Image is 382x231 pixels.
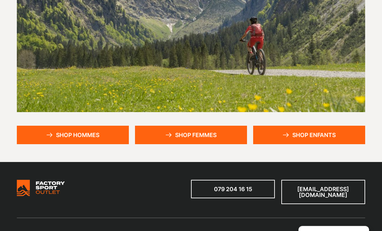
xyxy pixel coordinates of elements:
[253,126,365,144] a: Shop enfants
[135,126,247,144] a: Shop femmes
[17,126,129,144] a: Shop hommes
[191,180,275,199] a: 079 204 16 15
[17,180,64,196] img: Bricks Woocommerce Starter
[281,180,365,204] a: [EMAIL_ADDRESS][DOMAIN_NAME]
